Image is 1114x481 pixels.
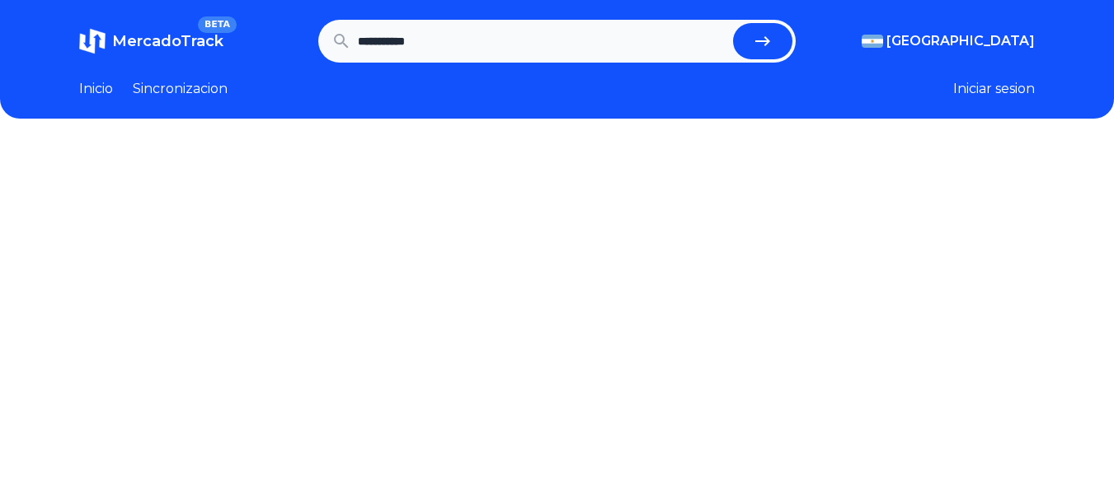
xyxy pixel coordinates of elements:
[79,28,223,54] a: MercadoTrackBETA
[862,31,1035,51] button: [GEOGRAPHIC_DATA]
[133,79,228,99] a: Sincronizacion
[79,28,106,54] img: MercadoTrack
[112,32,223,50] span: MercadoTrack
[79,79,113,99] a: Inicio
[198,16,237,33] span: BETA
[953,79,1035,99] button: Iniciar sesion
[862,35,883,48] img: Argentina
[886,31,1035,51] span: [GEOGRAPHIC_DATA]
